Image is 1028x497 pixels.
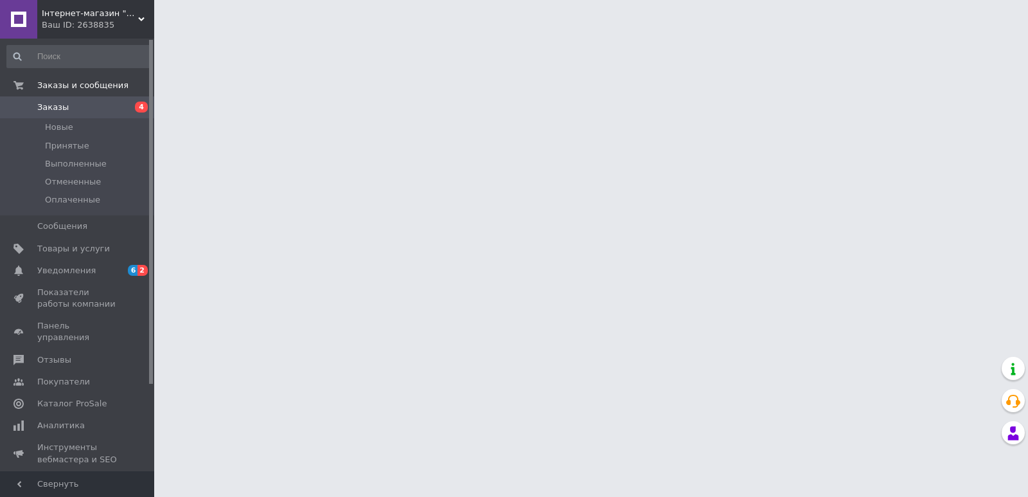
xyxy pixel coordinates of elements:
[37,265,96,276] span: Уведомления
[45,158,107,170] span: Выполненные
[42,19,154,31] div: Ваш ID: 2638835
[128,265,138,276] span: 6
[37,287,119,310] span: Показатели работы компании
[45,140,89,152] span: Принятые
[137,265,148,276] span: 2
[45,194,100,206] span: Оплаченные
[37,243,110,255] span: Товары и услуги
[37,102,69,113] span: Заказы
[37,398,107,410] span: Каталог ProSale
[37,80,128,91] span: Заказы и сообщения
[37,420,85,431] span: Аналитика
[37,354,71,366] span: Отзывы
[37,376,90,388] span: Покупатели
[45,176,101,188] span: Отмененные
[45,122,73,133] span: Новые
[37,221,87,232] span: Сообщения
[135,102,148,113] span: 4
[37,442,119,465] span: Инструменты вебмастера и SEO
[6,45,152,68] input: Поиск
[37,320,119,343] span: Панель управления
[42,8,138,19] span: Інтернет-магазин "Нові окуляри"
